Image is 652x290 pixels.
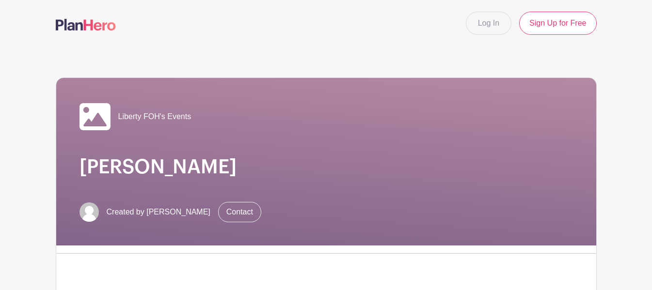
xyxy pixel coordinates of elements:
span: Created by [PERSON_NAME] [107,206,210,218]
a: Contact [218,202,261,222]
h1: [PERSON_NAME] [80,155,573,179]
a: Log In [466,12,511,35]
img: logo-507f7623f17ff9eddc593b1ce0a138ce2505c220e1c5a4e2b4648c50719b7d32.svg [56,19,116,31]
img: default-ce2991bfa6775e67f084385cd625a349d9dcbb7a52a09fb2fda1e96e2d18dcdb.png [80,202,99,222]
span: Liberty FOH's Events [118,111,191,122]
a: Sign Up for Free [519,12,596,35]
